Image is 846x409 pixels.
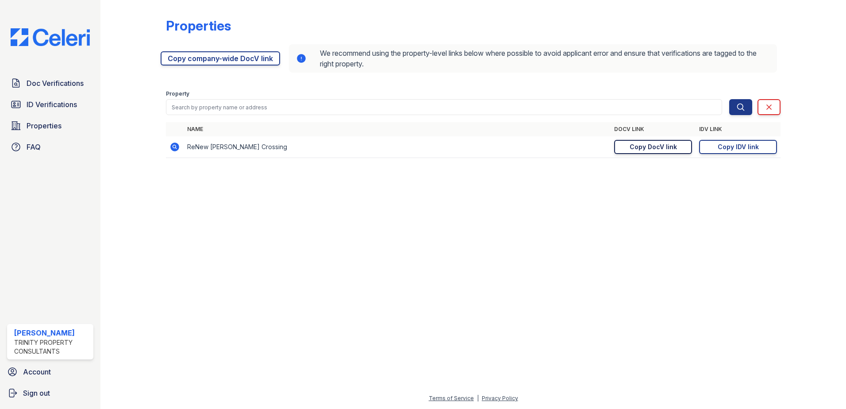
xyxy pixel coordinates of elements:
a: ID Verifications [7,96,93,113]
a: Copy DocV link [614,140,692,154]
div: Copy IDV link [718,143,759,151]
span: Properties [27,120,62,131]
span: Account [23,367,51,377]
a: Privacy Policy [482,395,518,401]
label: Property [166,90,189,97]
a: Sign out [4,384,97,402]
div: [PERSON_NAME] [14,328,90,338]
span: Doc Verifications [27,78,84,89]
div: | [477,395,479,401]
a: Copy company-wide DocV link [161,51,280,66]
a: Doc Verifications [7,74,93,92]
span: FAQ [27,142,41,152]
a: Terms of Service [429,395,474,401]
th: IDV Link [696,122,781,136]
img: CE_Logo_Blue-a8612792a0a2168367f1c8372b55b34899dd931a85d93a1a3d3e32e68fde9ad4.png [4,28,97,46]
div: Trinity Property Consultants [14,338,90,356]
a: FAQ [7,138,93,156]
a: Copy IDV link [699,140,777,154]
a: Account [4,363,97,381]
input: Search by property name or address [166,99,722,115]
div: Copy DocV link [630,143,677,151]
div: We recommend using the property-level links below where possible to avoid applicant error and ens... [289,44,777,73]
div: Properties [166,18,231,34]
a: Properties [7,117,93,135]
th: Name [184,122,611,136]
th: DocV Link [611,122,696,136]
span: Sign out [23,388,50,398]
span: ID Verifications [27,99,77,110]
td: ReNew [PERSON_NAME] Crossing [184,136,611,158]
